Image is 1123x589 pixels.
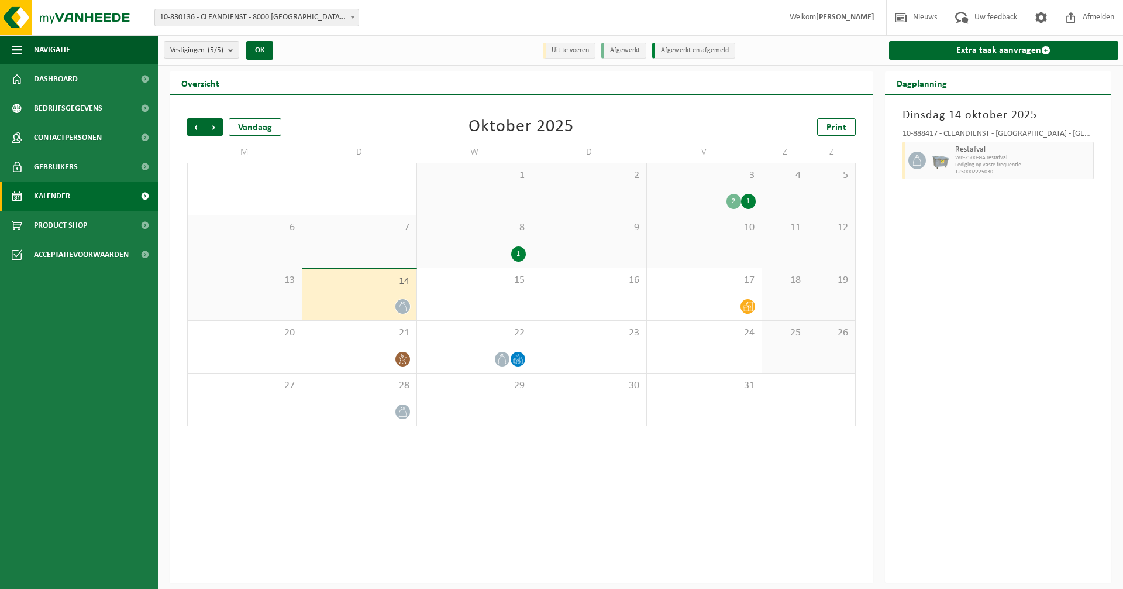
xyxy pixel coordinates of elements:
td: W [417,142,532,163]
div: 2 [726,194,741,209]
count: (5/5) [208,46,223,54]
span: 21 [308,327,411,340]
span: 27 [194,379,296,392]
span: Volgende [205,118,223,136]
span: T250002225030 [955,169,1091,176]
span: 29 [423,379,526,392]
h2: Dagplanning [885,71,959,94]
span: 12 [814,221,849,234]
span: 10-830136 - CLEANDIENST - 8000 BRUGGE, PATHOEKEWEG 48 [155,9,359,26]
span: Kalender [34,182,70,211]
span: 1 [423,169,526,182]
div: 1 [511,246,526,262]
span: 15 [423,274,526,287]
span: 2 [538,169,641,182]
span: 19 [814,274,849,287]
span: Print [826,123,846,132]
td: V [647,142,762,163]
span: 18 [768,274,802,287]
span: 9 [538,221,641,234]
span: 10 [653,221,756,234]
h2: Overzicht [170,71,231,94]
span: 11 [768,221,802,234]
span: 31 [653,379,756,392]
span: Lediging op vaste frequentie [955,162,1091,169]
span: 14 [308,275,411,288]
td: Z [762,142,809,163]
span: Restafval [955,145,1091,155]
li: Afgewerkt [601,43,646,59]
span: Acceptatievoorwaarden [34,240,129,269]
div: 1 [741,194,756,209]
span: 6 [194,221,296,234]
span: 5 [814,169,849,182]
span: WB-2500-GA restafval [955,155,1091,162]
button: Vestigingen(5/5) [164,41,239,59]
span: 23 [538,327,641,340]
div: Vandaag [229,118,281,136]
span: 26 [814,327,849,340]
span: 25 [768,327,802,340]
h3: Dinsdag 14 oktober 2025 [902,107,1094,124]
span: Navigatie [34,35,70,64]
span: 20 [194,327,296,340]
td: M [187,142,302,163]
td: Z [808,142,855,163]
span: 13 [194,274,296,287]
img: WB-2500-GAL-GY-01 [932,152,949,169]
span: 10-830136 - CLEANDIENST - 8000 BRUGGE, PATHOEKEWEG 48 [154,9,359,26]
span: 8 [423,221,526,234]
span: 24 [653,327,756,340]
td: D [532,142,647,163]
span: 4 [768,169,802,182]
span: Contactpersonen [34,123,102,152]
div: 10-888417 - CLEANDIENST - [GEOGRAPHIC_DATA] - [GEOGRAPHIC_DATA] [902,130,1094,142]
span: Gebruikers [34,152,78,182]
span: 17 [653,274,756,287]
span: 7 [308,221,411,234]
span: 28 [308,379,411,392]
span: Product Shop [34,211,87,240]
span: 30 [538,379,641,392]
a: Print [817,118,856,136]
li: Afgewerkt en afgemeld [652,43,735,59]
span: 16 [538,274,641,287]
a: Extra taak aanvragen [889,41,1119,60]
span: 22 [423,327,526,340]
div: Oktober 2025 [469,118,574,136]
li: Uit te voeren [543,43,595,59]
strong: [PERSON_NAME] [816,13,874,22]
span: Vestigingen [170,42,223,59]
td: D [302,142,418,163]
span: 3 [653,169,756,182]
button: OK [246,41,273,60]
span: Dashboard [34,64,78,94]
span: Vorige [187,118,205,136]
span: Bedrijfsgegevens [34,94,102,123]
